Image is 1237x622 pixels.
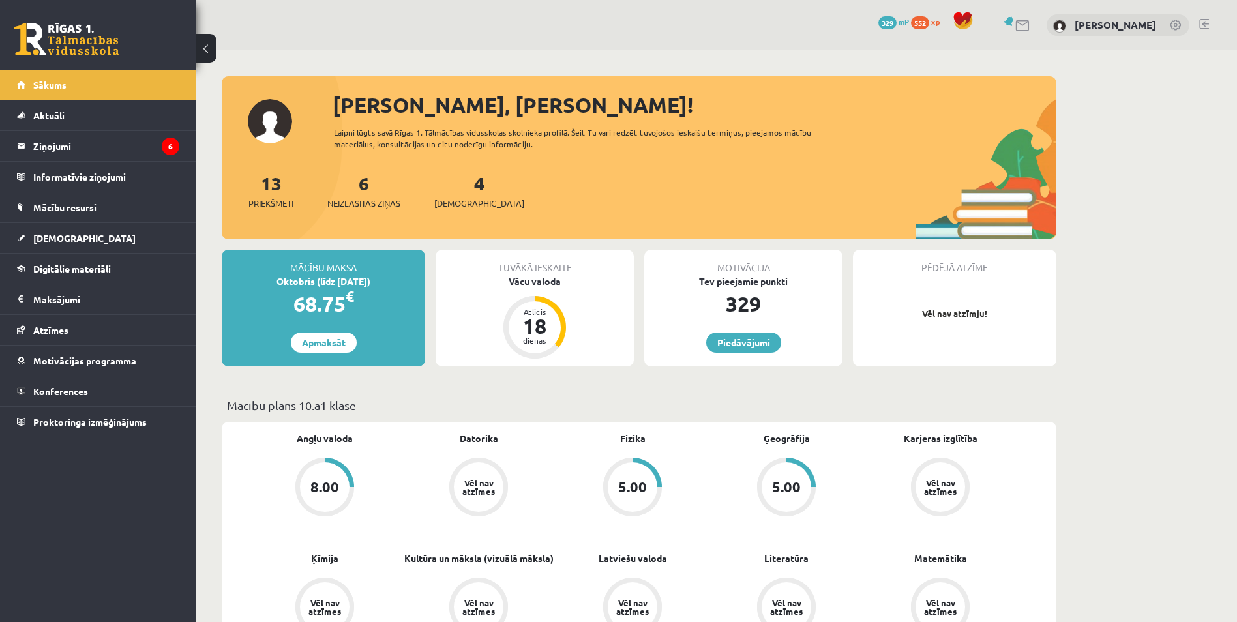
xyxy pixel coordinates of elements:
[644,250,842,274] div: Motivācija
[17,284,179,314] a: Maksājumi
[911,16,929,29] span: 552
[17,192,179,222] a: Mācību resursi
[222,274,425,288] div: Oktobris (līdz [DATE])
[620,432,646,445] a: Fizika
[556,458,709,519] a: 5.00
[863,458,1017,519] a: Vēl nav atzīmes
[227,396,1051,414] p: Mācību plāns 10.a1 klase
[1075,18,1156,31] a: [PERSON_NAME]
[17,100,179,130] a: Aktuāli
[614,599,651,615] div: Vēl nav atzīmes
[33,416,147,428] span: Proktoringa izmēģinājums
[297,432,353,445] a: Angļu valoda
[460,479,497,496] div: Vēl nav atzīmes
[515,336,554,344] div: dienas
[17,223,179,253] a: [DEMOGRAPHIC_DATA]
[931,16,940,27] span: xp
[899,16,909,27] span: mP
[515,316,554,336] div: 18
[333,89,1056,121] div: [PERSON_NAME], [PERSON_NAME]!
[599,552,667,565] a: Latviešu valoda
[248,458,402,519] a: 8.00
[460,599,497,615] div: Vēl nav atzīmes
[310,480,339,494] div: 8.00
[33,79,67,91] span: Sākums
[402,458,556,519] a: Vēl nav atzīmes
[33,162,179,192] legend: Informatīvie ziņojumi
[334,126,835,150] div: Laipni lūgts savā Rīgas 1. Tālmācības vidusskolas skolnieka profilā. Šeit Tu vari redzēt tuvojošo...
[914,552,967,565] a: Matemātika
[436,274,634,288] div: Vācu valoda
[922,599,959,615] div: Vēl nav atzīmes
[248,171,293,210] a: 13Priekšmeti
[460,432,498,445] a: Datorika
[33,324,68,336] span: Atzīmes
[17,70,179,100] a: Sākums
[878,16,897,29] span: 329
[644,274,842,288] div: Tev pieejamie punkti
[33,201,97,213] span: Mācību resursi
[436,274,634,361] a: Vācu valoda Atlicis 18 dienas
[515,308,554,316] div: Atlicis
[17,254,179,284] a: Digitālie materiāli
[33,385,88,397] span: Konferences
[306,599,343,615] div: Vēl nav atzīmes
[327,197,400,210] span: Neizlasītās ziņas
[878,16,909,27] a: 329 mP
[14,23,119,55] a: Rīgas 1. Tālmācības vidusskola
[618,480,647,494] div: 5.00
[33,131,179,161] legend: Ziņojumi
[33,263,111,274] span: Digitālie materiāli
[434,197,524,210] span: [DEMOGRAPHIC_DATA]
[644,288,842,319] div: 329
[709,458,863,519] a: 5.00
[291,333,357,353] a: Apmaksāt
[772,480,801,494] div: 5.00
[764,552,809,565] a: Literatūra
[904,432,977,445] a: Karjeras izglītība
[222,250,425,274] div: Mācību maksa
[17,407,179,437] a: Proktoringa izmēģinājums
[706,333,781,353] a: Piedāvājumi
[853,250,1056,274] div: Pēdējā atzīme
[764,432,810,445] a: Ģeogrāfija
[33,284,179,314] legend: Maksājumi
[162,138,179,155] i: 6
[17,162,179,192] a: Informatīvie ziņojumi
[404,552,554,565] a: Kultūra un māksla (vizuālā māksla)
[17,346,179,376] a: Motivācijas programma
[859,307,1050,320] p: Vēl nav atzīmju!
[248,197,293,210] span: Priekšmeti
[346,287,354,306] span: €
[33,232,136,244] span: [DEMOGRAPHIC_DATA]
[911,16,946,27] a: 552 xp
[17,131,179,161] a: Ziņojumi6
[17,376,179,406] a: Konferences
[436,250,634,274] div: Tuvākā ieskaite
[434,171,524,210] a: 4[DEMOGRAPHIC_DATA]
[768,599,805,615] div: Vēl nav atzīmes
[222,288,425,319] div: 68.75
[33,355,136,366] span: Motivācijas programma
[33,110,65,121] span: Aktuāli
[1053,20,1066,33] img: Markuss Marko Būris
[17,315,179,345] a: Atzīmes
[922,479,959,496] div: Vēl nav atzīmes
[327,171,400,210] a: 6Neizlasītās ziņas
[311,552,338,565] a: Ķīmija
